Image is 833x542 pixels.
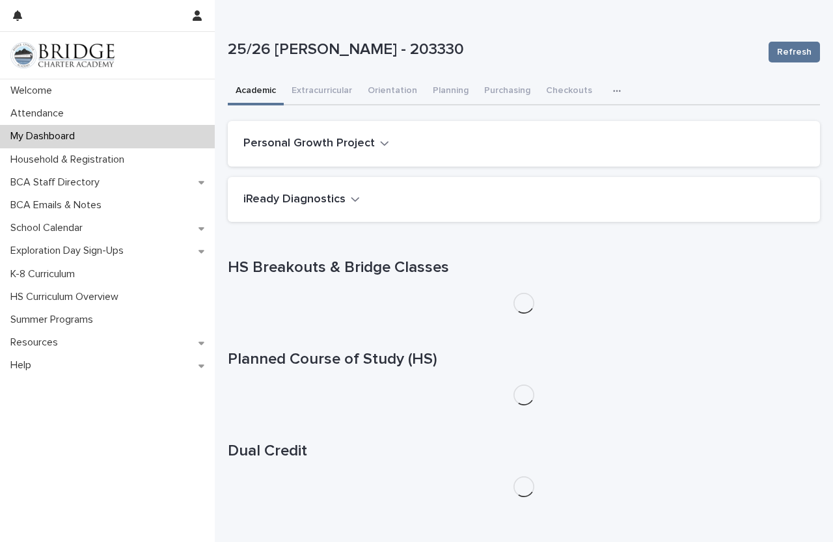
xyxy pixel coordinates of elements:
[243,193,346,207] h2: iReady Diagnostics
[360,78,425,105] button: Orientation
[228,442,820,461] h1: Dual Credit
[476,78,538,105] button: Purchasing
[228,78,284,105] button: Academic
[5,199,112,211] p: BCA Emails & Notes
[228,40,758,59] p: 25/26 [PERSON_NAME] - 203330
[228,350,820,369] h1: Planned Course of Study (HS)
[243,137,389,151] button: Personal Growth Project
[228,258,820,277] h1: HS Breakouts & Bridge Classes
[284,78,360,105] button: Extracurricular
[5,154,135,166] p: Household & Registration
[5,222,93,234] p: School Calendar
[10,42,115,68] img: V1C1m3IdTEidaUdm9Hs0
[5,176,110,189] p: BCA Staff Directory
[5,268,85,280] p: K-8 Curriculum
[5,245,134,257] p: Exploration Day Sign-Ups
[5,314,103,326] p: Summer Programs
[769,42,820,62] button: Refresh
[5,107,74,120] p: Attendance
[243,137,375,151] h2: Personal Growth Project
[425,78,476,105] button: Planning
[777,46,812,59] span: Refresh
[5,291,129,303] p: HS Curriculum Overview
[538,78,600,105] button: Checkouts
[5,85,62,97] p: Welcome
[5,130,85,142] p: My Dashboard
[5,359,42,372] p: Help
[243,193,360,207] button: iReady Diagnostics
[5,336,68,349] p: Resources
